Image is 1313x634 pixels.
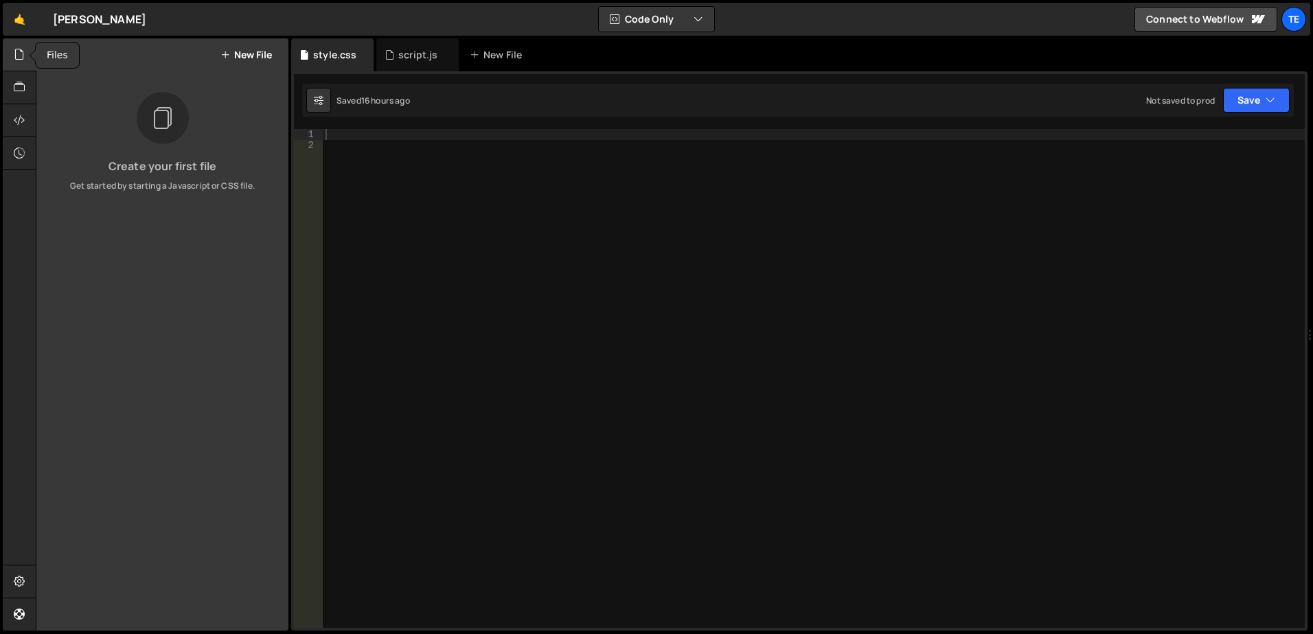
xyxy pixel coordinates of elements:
[470,48,527,62] div: New File
[1134,7,1277,32] a: Connect to Webflow
[398,48,437,62] div: script.js
[336,95,410,106] div: Saved
[36,43,79,68] div: Files
[294,129,323,140] div: 1
[1281,7,1306,32] a: Te
[313,48,356,62] div: style.css
[53,11,146,27] div: [PERSON_NAME]
[220,49,272,60] button: New File
[47,161,277,172] h3: Create your first file
[47,180,277,192] p: Get started by starting a Javascript or CSS file.
[1223,88,1290,113] button: Save
[1146,95,1215,106] div: Not saved to prod
[3,3,36,36] a: 🤙
[361,95,410,106] div: 16 hours ago
[599,7,714,32] button: Code Only
[294,140,323,151] div: 2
